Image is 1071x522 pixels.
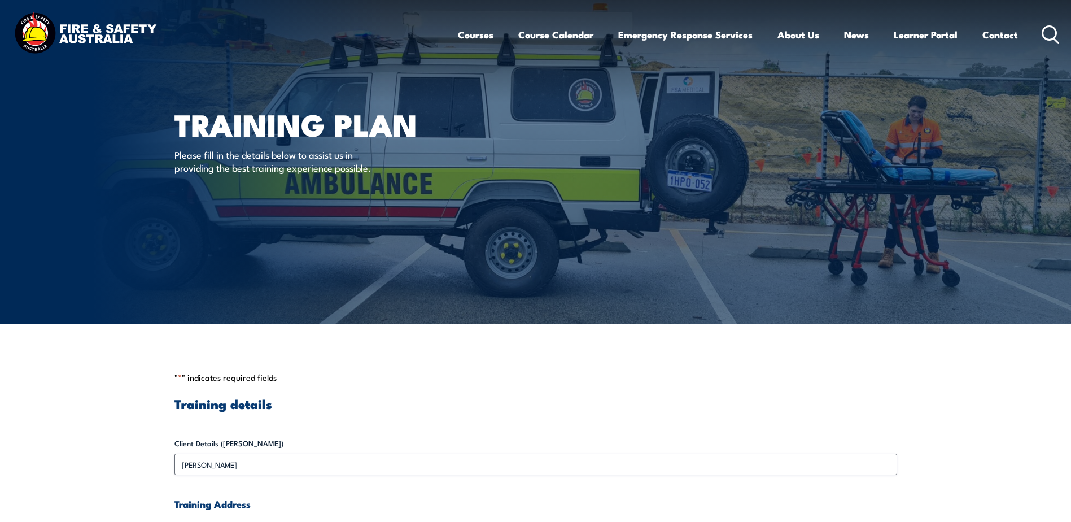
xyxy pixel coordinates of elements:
a: Contact [982,20,1018,50]
a: Emergency Response Services [618,20,753,50]
a: Course Calendar [518,20,593,50]
a: News [844,20,869,50]
h4: Training Address [174,498,897,510]
a: About Us [777,20,819,50]
p: " " indicates required fields [174,372,897,383]
h3: Training details [174,397,897,410]
a: Courses [458,20,493,50]
h1: Training plan [174,111,453,137]
a: Learner Portal [894,20,958,50]
p: Please fill in the details below to assist us in providing the best training experience possible. [174,148,381,175]
label: Client Details ([PERSON_NAME]) [174,438,897,449]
